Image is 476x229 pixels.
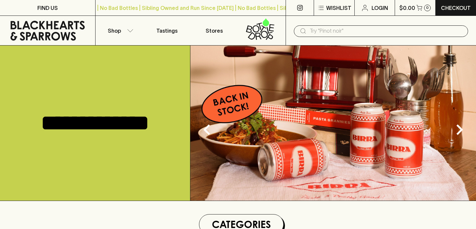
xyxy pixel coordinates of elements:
[156,27,178,35] p: Tastings
[446,116,473,143] button: Next
[441,4,471,12] p: Checkout
[426,6,429,10] p: 0
[326,4,351,12] p: Wishlist
[108,27,121,35] p: Shop
[190,46,476,201] img: optimise
[37,4,58,12] p: FIND US
[310,26,463,36] input: Try "Pinot noir"
[191,16,238,45] a: Stores
[194,116,220,143] button: Previous
[206,27,223,35] p: Stores
[143,16,191,45] a: Tastings
[372,4,388,12] p: Login
[96,16,143,45] button: Shop
[399,4,415,12] p: $0.00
